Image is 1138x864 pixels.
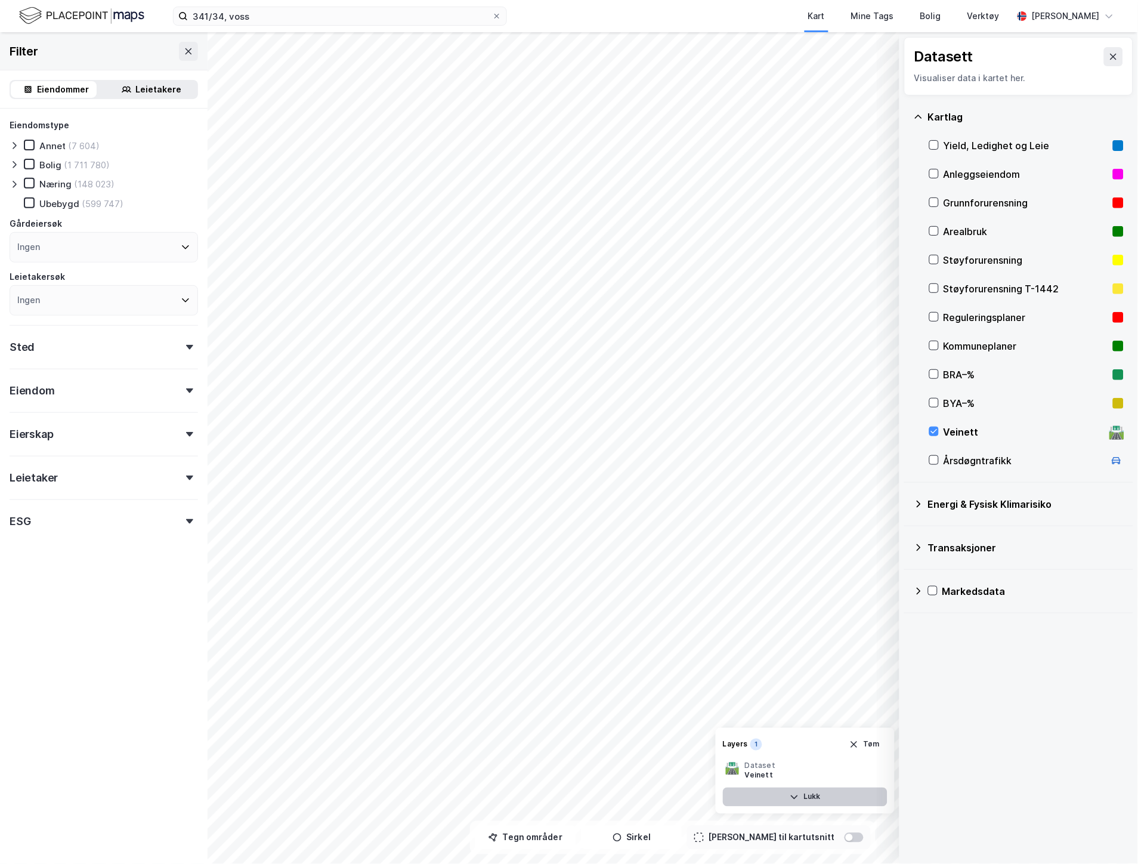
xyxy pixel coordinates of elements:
[1078,807,1138,864] iframe: Chat Widget
[19,5,144,26] img: logo.f888ab2527a4732fd821a326f86c7f29.svg
[944,167,1108,181] div: Anleggseiendom
[842,735,887,754] button: Tøm
[745,771,775,780] div: Veinett
[1032,9,1100,23] div: [PERSON_NAME]
[944,253,1108,267] div: Støyforurensning
[188,7,492,25] input: Søk på adresse, matrikkel, gårdeiere, leietakere eller personer
[10,270,65,284] div: Leietakersøk
[39,140,66,152] div: Annet
[10,514,30,529] div: ESG
[17,240,40,254] div: Ingen
[64,159,110,171] div: (1 711 780)
[944,339,1108,353] div: Kommuneplaner
[10,217,62,231] div: Gårdeiersøk
[808,9,825,23] div: Kart
[928,497,1124,511] div: Energi & Fysisk Klimarisiko
[928,110,1124,124] div: Kartlag
[475,826,576,850] button: Tegn områder
[82,198,123,209] div: (599 747)
[10,427,53,442] div: Eierskap
[914,71,1123,85] div: Visualiser data i kartet her.
[725,761,740,780] div: 🛣️
[944,138,1108,153] div: Yield, Ledighet og Leie
[944,310,1108,325] div: Reguleringsplaner
[38,82,89,97] div: Eiendommer
[944,196,1108,210] div: Grunnforurensning
[39,178,72,190] div: Næring
[709,831,835,845] div: [PERSON_NAME] til kartutsnitt
[944,453,1105,468] div: Årsdøgntrafikk
[723,740,748,749] div: Layers
[944,282,1108,296] div: Støyforurensning T-1442
[1109,424,1125,440] div: 🛣️
[944,396,1108,411] div: BYA–%
[914,47,973,66] div: Datasett
[920,9,941,23] div: Bolig
[745,761,775,771] div: Dataset
[723,788,887,807] button: Lukk
[10,384,55,398] div: Eiendom
[851,9,894,23] div: Mine Tags
[928,541,1124,555] div: Transaksjoner
[17,293,40,307] div: Ingen
[136,82,182,97] div: Leietakere
[10,471,58,485] div: Leietaker
[10,42,38,61] div: Filter
[944,425,1105,439] div: Veinett
[944,224,1108,239] div: Arealbruk
[74,178,115,190] div: (148 023)
[942,584,1124,598] div: Markedsdata
[68,140,100,152] div: (7 604)
[581,826,682,850] button: Sirkel
[10,118,69,132] div: Eiendomstype
[39,198,79,209] div: Ubebygd
[10,340,35,354] div: Sted
[967,9,1000,23] div: Verktøy
[750,739,762,751] div: 1
[39,159,61,171] div: Bolig
[944,368,1108,382] div: BRA–%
